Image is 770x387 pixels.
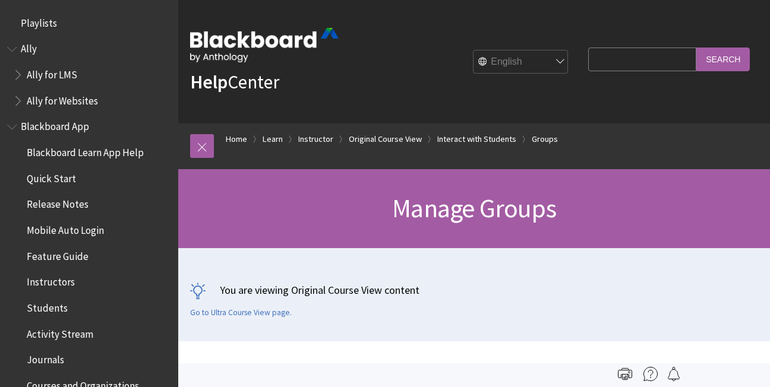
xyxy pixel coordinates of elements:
nav: Book outline for Playlists [7,13,171,33]
select: Site Language Selector [474,50,569,74]
a: Go to Ultra Course View page. [190,307,292,318]
span: Journals [27,350,64,366]
span: Ally for LMS [27,65,77,81]
span: Blackboard Learn App Help [27,142,144,158]
a: Original Course View [349,132,422,147]
a: Learn [263,132,283,147]
span: Mobile Auto Login [27,220,104,236]
input: Search [696,47,750,71]
span: Activity Stream [27,324,93,340]
span: Ally for Websites [27,91,98,107]
span: Quick Start [27,169,76,185]
strong: Help [190,70,228,94]
a: HelpCenter [190,70,279,94]
img: Follow this page [667,367,681,381]
a: Groups [532,132,558,147]
span: Instructors [27,272,75,288]
span: Manage Groups [392,192,556,224]
span: Students [27,298,68,314]
img: Print [618,367,632,381]
a: Home [226,132,247,147]
span: Feature Guide [27,246,89,262]
img: Blackboard by Anthology [190,28,339,62]
p: You are viewing Original Course View content [190,283,758,297]
nav: Book outline for Anthology Ally Help [7,39,171,111]
a: Instructor [298,132,333,147]
span: Playlists [21,13,57,29]
img: More help [643,367,658,381]
span: Release Notes [27,195,89,211]
a: Interact with Students [437,132,516,147]
span: Blackboard App [21,117,89,133]
span: Ally [21,39,37,55]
